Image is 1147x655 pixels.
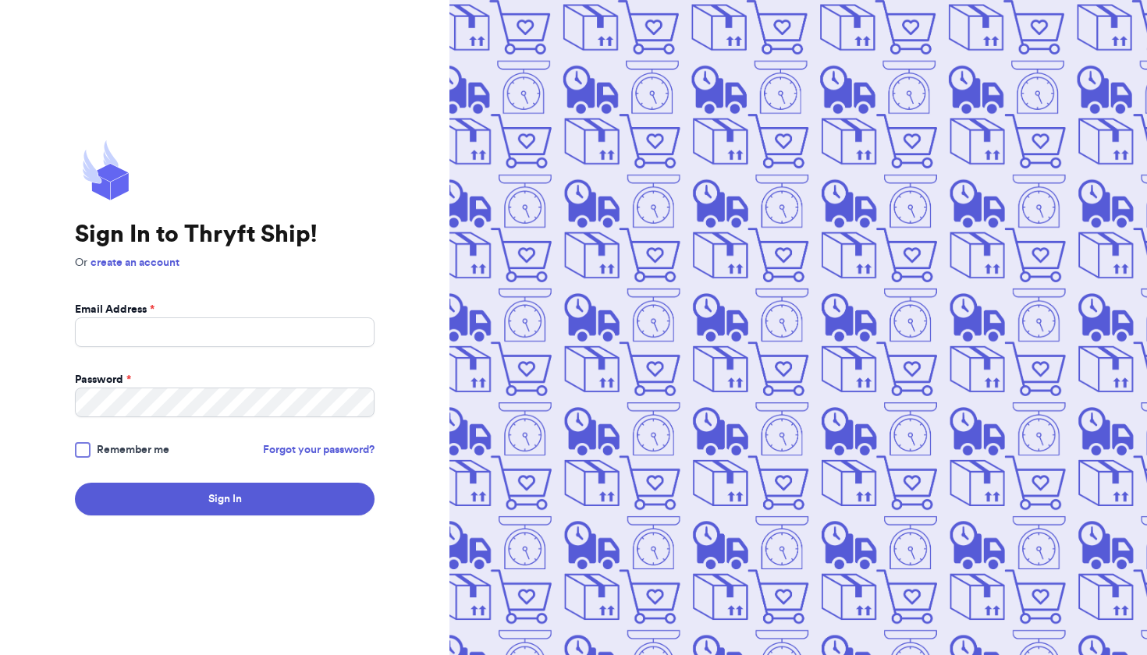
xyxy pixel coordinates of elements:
[75,483,375,515] button: Sign In
[91,257,179,268] a: create an account
[75,302,154,317] label: Email Address
[75,221,375,249] h1: Sign In to Thryft Ship!
[75,372,131,388] label: Password
[263,442,375,458] a: Forgot your password?
[97,442,169,458] span: Remember me
[75,255,375,271] p: Or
